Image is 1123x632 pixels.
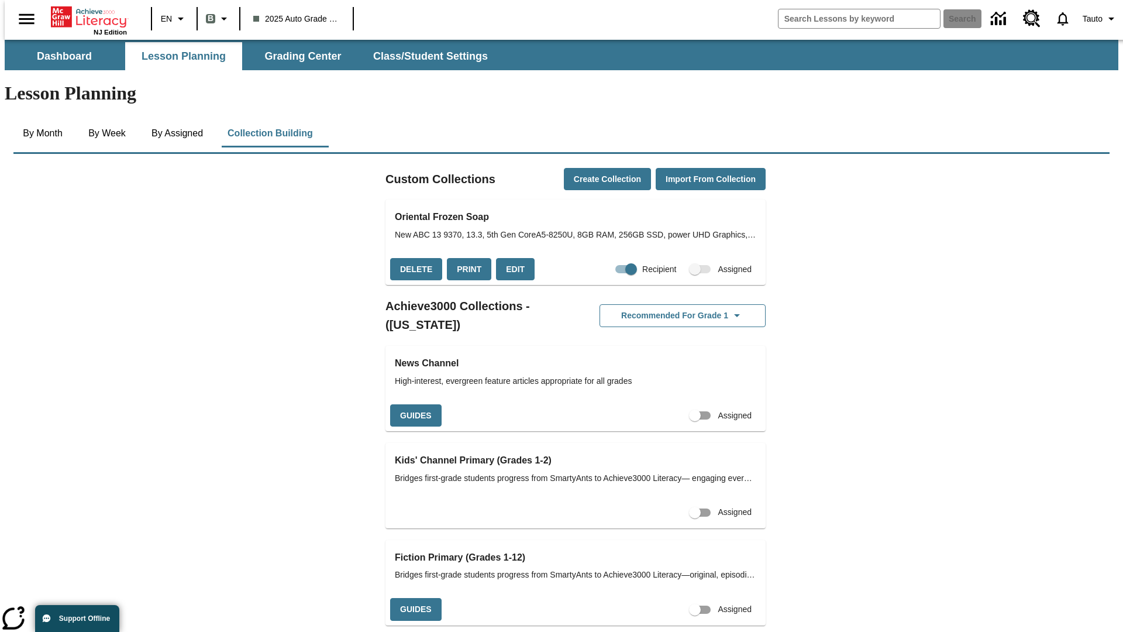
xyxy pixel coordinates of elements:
[395,355,756,372] h3: News Channel
[395,569,756,581] span: Bridges first-grade students progress from SmartyAnts to Achieve3000 Literacy—original, episodic ...
[642,263,676,276] span: Recipient
[385,297,576,334] h2: Achieve3000 Collections - ([US_STATE])
[778,9,940,28] input: search field
[718,410,752,422] span: Assigned
[447,258,491,281] button: Print, will open in a new window
[1083,13,1103,25] span: Tauto
[51,5,127,29] a: Home
[156,8,193,29] button: Language: EN, Select a language
[656,168,766,191] button: Import from Collection
[13,119,72,147] button: By Month
[385,170,495,188] h2: Custom Collections
[253,13,340,25] span: 2025 Auto Grade 1 B
[264,50,341,63] span: Grading Center
[718,263,752,276] span: Assigned
[390,404,442,427] button: Guides
[718,506,752,518] span: Assigned
[1016,3,1048,35] a: Resource Center, Will open in new tab
[6,42,123,70] button: Dashboard
[1048,4,1078,34] a: Notifications
[208,11,213,26] span: B
[390,598,442,621] button: Guides
[35,605,119,632] button: Support Offline
[395,452,756,469] h3: Kids' Channel Primary (Grades 1-2)
[161,13,172,25] span: EN
[373,50,488,63] span: Class/Student Settings
[218,119,322,147] button: Collection Building
[125,42,242,70] button: Lesson Planning
[5,83,1118,104] h1: Lesson Planning
[244,42,361,70] button: Grading Center
[395,549,756,566] h3: Fiction Primary (Grades 1-12)
[718,603,752,616] span: Assigned
[600,304,766,327] button: Recommended for Grade 1
[364,42,497,70] button: Class/Student Settings
[1078,8,1123,29] button: Profile/Settings
[5,42,498,70] div: SubNavbar
[94,29,127,36] span: NJ Edition
[395,209,756,225] h3: Oriental Frozen Soap
[59,614,110,623] span: Support Offline
[9,2,44,36] button: Open side menu
[395,375,756,387] span: High-interest, evergreen feature articles appropriate for all grades
[201,8,236,29] button: Boost Class color is gray green. Change class color
[390,258,442,281] button: Delete
[78,119,136,147] button: By Week
[496,258,535,281] button: Edit
[37,50,92,63] span: Dashboard
[142,119,212,147] button: By Assigned
[51,4,127,36] div: Home
[564,168,651,191] button: Create Collection
[395,229,756,241] span: New ABC 13 9370, 13.3, 5th Gen CoreA5-8250U, 8GB RAM, 256GB SSD, power UHD Graphics, OS 10 Home, ...
[5,40,1118,70] div: SubNavbar
[142,50,226,63] span: Lesson Planning
[984,3,1016,35] a: Data Center
[395,472,756,485] span: Bridges first-grade students progress from SmartyAnts to Achieve3000 Literacy— engaging evergreen...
